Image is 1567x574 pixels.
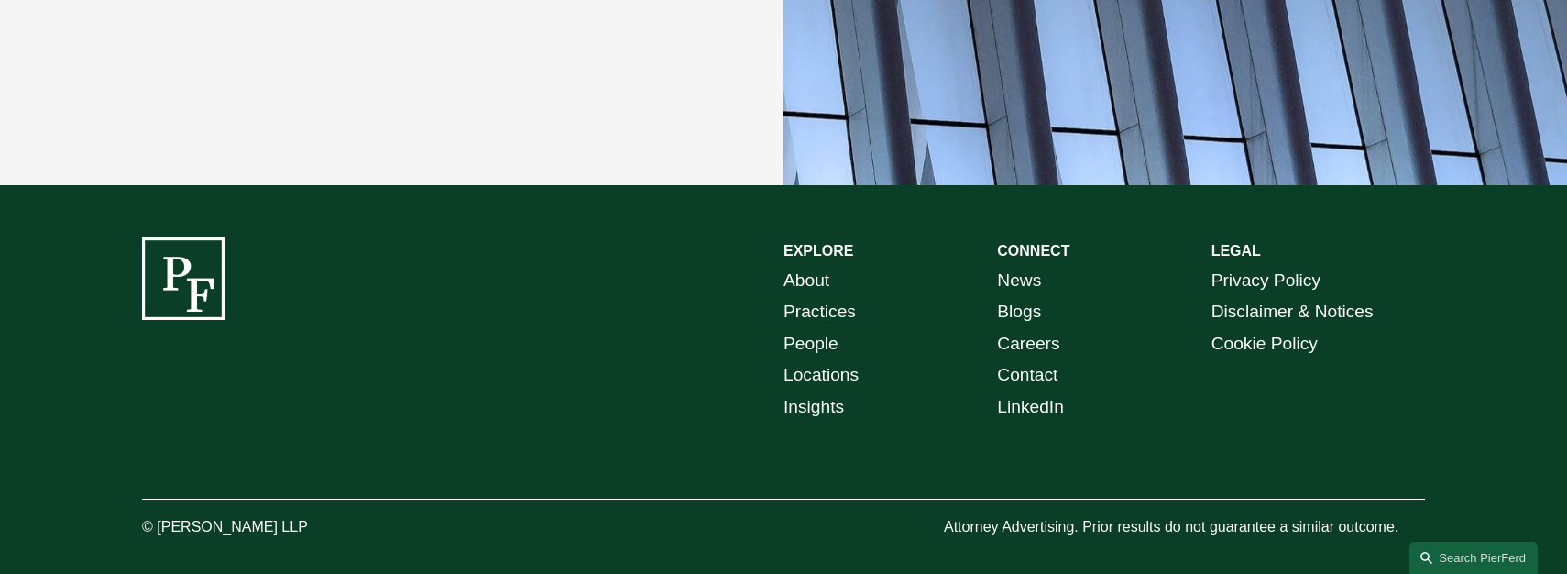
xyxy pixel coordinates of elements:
strong: LEGAL [1211,243,1261,259]
p: Attorney Advertising. Prior results do not guarantee a similar outcome. [944,514,1425,541]
a: Privacy Policy [1211,265,1320,297]
strong: CONNECT [997,243,1069,259]
a: About [783,265,829,297]
a: Contact [997,359,1057,392]
a: Cookie Policy [1211,328,1318,360]
p: © [PERSON_NAME] LLP [142,514,410,541]
a: News [997,265,1041,297]
a: LinkedIn [997,392,1064,424]
a: Insights [783,392,844,424]
a: People [783,328,838,360]
a: Locations [783,359,859,392]
a: Blogs [997,296,1041,328]
a: Search this site [1409,542,1538,574]
a: Practices [783,296,856,328]
a: Careers [997,328,1059,360]
strong: EXPLORE [783,243,853,259]
a: Disclaimer & Notices [1211,296,1374,328]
